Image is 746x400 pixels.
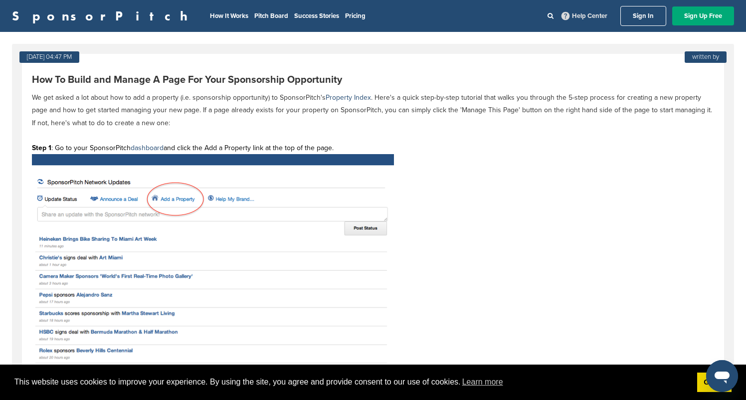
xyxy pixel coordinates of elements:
[32,144,51,152] b: Step 1
[294,12,339,20] a: Success Stories
[12,9,194,22] a: SponsorPitch
[32,74,714,86] p: How To Build and Manage A Page For Your Sponsorship Opportunity
[32,129,714,154] p: : Go to your SponsorPitch and click the Add a Property link at the top of the page.
[210,12,248,20] a: How It Works
[620,6,666,26] a: Sign In
[697,373,732,393] a: dismiss cookie message
[672,6,734,25] a: Sign Up Free
[14,375,689,390] span: This website uses cookies to improve your experience. By using the site, you agree and provide co...
[706,360,738,392] iframe: Button to launch messaging window
[32,91,714,129] p: We get asked a lot about how to add a property (i.e. sponsorship opportunity) to SponsorPitch's ....
[559,10,609,22] a: Help Center
[19,51,79,63] div: [DATE] 04:47 PM
[461,375,505,390] a: learn more about cookies
[345,12,366,20] a: Pricing
[254,12,288,20] a: Pitch Board
[326,93,371,102] a: Property Index
[685,51,727,63] div: written by
[131,144,164,152] a: dashboard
